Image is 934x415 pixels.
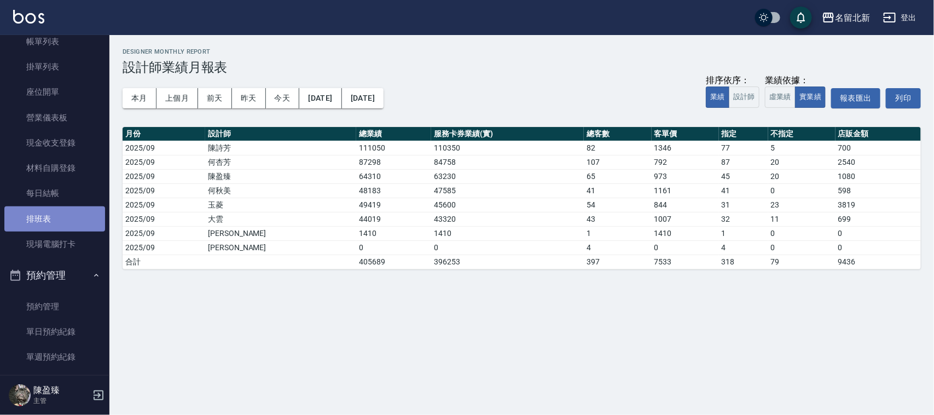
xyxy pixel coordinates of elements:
[768,141,836,155] td: 5
[652,169,719,183] td: 973
[356,169,431,183] td: 64310
[886,88,921,108] button: 列印
[299,88,341,108] button: [DATE]
[831,88,880,108] button: 報表匯出
[706,75,759,87] div: 排序依序：
[356,198,431,212] td: 49419
[431,141,584,155] td: 110350
[768,255,836,269] td: 79
[342,88,384,108] button: [DATE]
[4,54,105,79] a: 掛單列表
[123,48,921,55] h2: Designer Monthly Report
[4,79,105,105] a: 座位開單
[4,344,105,370] a: 單週預約紀錄
[123,127,921,269] table: a dense table
[652,198,719,212] td: 844
[4,232,105,257] a: 現場電腦打卡
[123,226,205,240] td: 2025/09
[768,240,836,255] td: 0
[765,87,796,108] button: 虛業績
[4,155,105,181] a: 材料自購登錄
[123,198,205,212] td: 2025/09
[232,88,266,108] button: 昨天
[768,198,836,212] td: 23
[768,155,836,169] td: 20
[431,212,584,226] td: 43320
[719,240,768,255] td: 4
[652,212,719,226] td: 1007
[652,183,719,198] td: 1161
[4,374,105,402] button: 報表及分析
[719,226,768,240] td: 1
[205,141,356,155] td: 陳詩芳
[205,183,356,198] td: 何秋美
[123,60,921,75] h3: 設計師業績月報表
[431,198,584,212] td: 45600
[205,212,356,226] td: 大雲
[790,7,812,28] button: save
[123,141,205,155] td: 2025/09
[266,88,300,108] button: 今天
[719,255,768,269] td: 318
[652,127,719,141] th: 客單價
[768,127,836,141] th: 不指定
[123,183,205,198] td: 2025/09
[719,169,768,183] td: 45
[205,226,356,240] td: [PERSON_NAME]
[584,198,651,212] td: 54
[356,212,431,226] td: 44019
[729,87,759,108] button: 設計師
[719,141,768,155] td: 77
[836,255,921,269] td: 9436
[584,141,651,155] td: 82
[123,212,205,226] td: 2025/09
[356,127,431,141] th: 總業績
[431,127,584,141] th: 服務卡券業績(實)
[836,198,921,212] td: 3819
[431,183,584,198] td: 47585
[584,212,651,226] td: 43
[205,127,356,141] th: 設計師
[4,130,105,155] a: 現金收支登錄
[719,183,768,198] td: 41
[584,127,651,141] th: 總客數
[584,240,651,255] td: 4
[836,240,921,255] td: 0
[356,141,431,155] td: 111050
[768,183,836,198] td: 0
[4,261,105,290] button: 預約管理
[205,155,356,169] td: 何杏芳
[123,169,205,183] td: 2025/09
[431,255,584,269] td: 396253
[768,226,836,240] td: 0
[652,226,719,240] td: 1410
[431,169,584,183] td: 63230
[33,385,89,396] h5: 陳盈臻
[205,169,356,183] td: 陳盈臻
[836,226,921,240] td: 0
[836,183,921,198] td: 598
[836,212,921,226] td: 699
[4,181,105,206] a: 每日結帳
[123,255,205,269] td: 合計
[123,127,205,141] th: 月份
[652,141,719,155] td: 1346
[356,155,431,169] td: 87298
[4,206,105,232] a: 排班表
[706,87,729,108] button: 業績
[795,87,826,108] button: 實業績
[719,127,768,141] th: 指定
[836,169,921,183] td: 1080
[652,240,719,255] td: 0
[431,240,584,255] td: 0
[765,75,826,87] div: 業績依據：
[13,10,44,24] img: Logo
[9,384,31,406] img: Person
[652,255,719,269] td: 7533
[719,198,768,212] td: 31
[4,29,105,54] a: 帳單列表
[356,183,431,198] td: 48183
[356,255,431,269] td: 405689
[719,155,768,169] td: 87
